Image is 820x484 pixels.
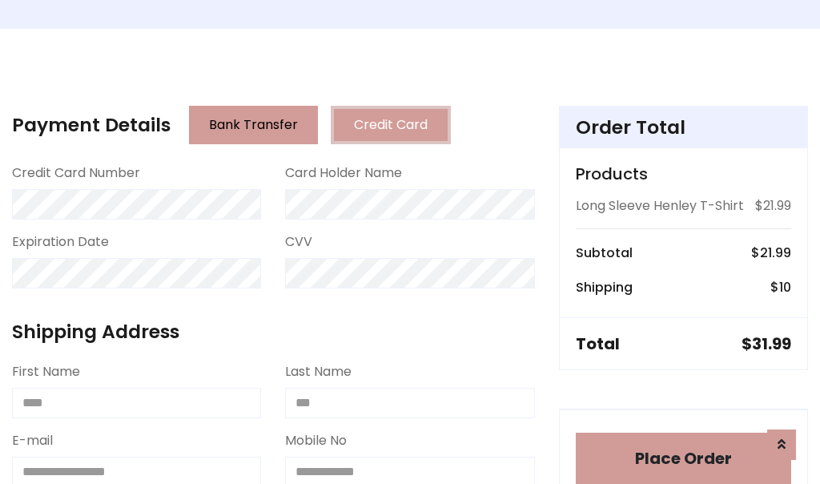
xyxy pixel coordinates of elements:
label: Mobile No [285,431,347,450]
h4: Payment Details [12,114,171,136]
label: E-mail [12,431,53,450]
label: First Name [12,362,80,381]
h6: $ [770,280,791,295]
h6: Subtotal [576,245,633,260]
p: $21.99 [755,196,791,216]
span: 10 [779,278,791,296]
h5: Total [576,334,620,353]
button: Bank Transfer [189,106,318,144]
label: Credit Card Number [12,163,140,183]
h4: Order Total [576,116,791,139]
label: CVV [285,232,312,252]
h6: Shipping [576,280,633,295]
span: 31.99 [752,333,791,355]
p: Long Sleeve Henley T-Shirt [576,196,744,216]
h5: $ [742,334,791,353]
label: Last Name [285,362,352,381]
h4: Shipping Address [12,321,535,343]
span: 21.99 [760,244,791,262]
label: Card Holder Name [285,163,402,183]
h5: Products [576,164,791,184]
h6: $ [751,245,791,260]
button: Credit Card [331,106,451,144]
label: Expiration Date [12,232,109,252]
button: Place Order [576,433,791,484]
